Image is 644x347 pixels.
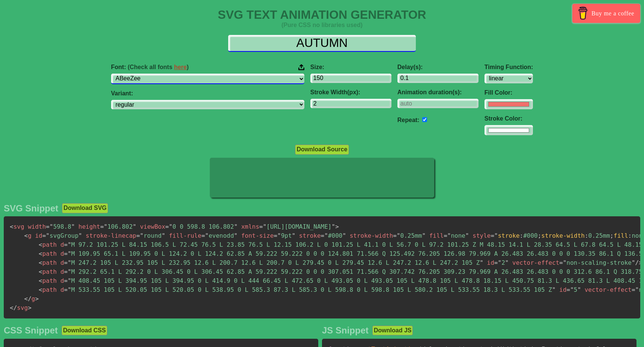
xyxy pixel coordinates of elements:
[585,232,588,239] span: :
[576,7,590,20] img: Buy me a coffee
[635,286,639,293] span: "
[332,223,336,230] span: "
[136,232,140,239] span: =
[39,259,42,266] span: <
[202,232,205,239] span: =
[397,89,478,96] label: Animation duration(s):
[635,259,642,266] span: />
[480,259,483,266] span: "
[541,232,585,239] span: stroke-width
[628,232,632,239] span: :
[128,64,189,70] span: (Check all fonts )
[39,277,57,284] span: path
[632,259,635,266] span: "
[295,145,349,154] button: Download Source
[259,223,263,230] span: =
[485,89,533,96] label: Fill Color:
[372,326,413,335] button: Download JS
[39,268,57,275] span: path
[228,35,416,52] input: Input Text Here
[39,241,42,248] span: <
[321,232,325,239] span: =
[162,232,166,239] span: "
[169,223,173,230] span: "
[397,232,400,239] span: "
[487,259,494,266] span: id
[563,259,567,266] span: "
[68,250,71,257] span: "
[505,259,509,266] span: "
[60,241,64,248] span: d
[46,223,50,230] span: =
[429,232,444,239] span: fill
[577,286,581,293] span: "
[4,325,58,336] h2: CSS Snippet
[42,232,46,239] span: =
[86,232,136,239] span: stroke-linecap
[447,232,451,239] span: "
[465,232,469,239] span: "
[10,304,28,311] span: svg
[50,223,53,230] span: "
[310,64,391,71] label: Size:
[321,232,346,239] span: #000
[322,325,369,336] h2: JS Snippet
[64,286,68,293] span: =
[610,232,614,239] span: ;
[165,223,169,230] span: =
[310,99,391,108] input: 2px
[68,241,71,248] span: "
[572,4,640,23] a: Buy me a coffee
[274,232,277,239] span: =
[491,232,498,239] span: ="
[259,223,335,230] span: [URL][DOMAIN_NAME]
[422,232,426,239] span: "
[169,232,202,239] span: fill-rule
[64,241,68,248] span: =
[538,232,542,239] span: ;
[277,232,281,239] span: "
[498,259,502,266] span: "
[100,223,104,230] span: =
[591,7,634,20] span: Buy me a coffee
[111,64,189,71] span: Font:
[28,304,32,311] span: >
[585,286,632,293] span: vector-effect
[24,295,35,302] span: g
[559,259,635,266] span: non-scaling-stroke
[24,232,32,239] span: g
[241,232,274,239] span: font-size
[342,232,346,239] span: "
[310,89,391,96] label: Stroke Width(px):
[64,268,68,275] span: =
[205,232,209,239] span: "
[28,223,46,230] span: width
[64,259,483,266] span: M 247.2 105 L 232.95 105 L 232.95 12.6 L 200.7 12.6 L 200.7 0 L 279.45 0 L 279.45 12.6 L 247.2 12...
[274,232,295,239] span: 9pt
[39,286,42,293] span: <
[136,232,165,239] span: round
[298,64,304,71] img: Upload your font
[559,259,563,266] span: =
[614,232,628,239] span: fill
[68,268,71,275] span: "
[35,232,42,239] span: id
[46,223,75,230] span: 598.8
[494,259,509,266] span: 2
[60,286,64,293] span: d
[299,232,321,239] span: stroke
[39,250,57,257] span: path
[485,115,533,122] label: Stroke Color:
[393,232,397,239] span: =
[140,232,144,239] span: "
[350,232,393,239] span: stroke-width
[485,64,533,71] label: Timing Function:
[104,223,108,230] span: "
[234,223,238,230] span: "
[39,250,42,257] span: <
[60,268,64,275] span: d
[498,232,520,239] span: stroke
[570,286,574,293] span: "
[39,259,57,266] span: path
[559,286,566,293] span: id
